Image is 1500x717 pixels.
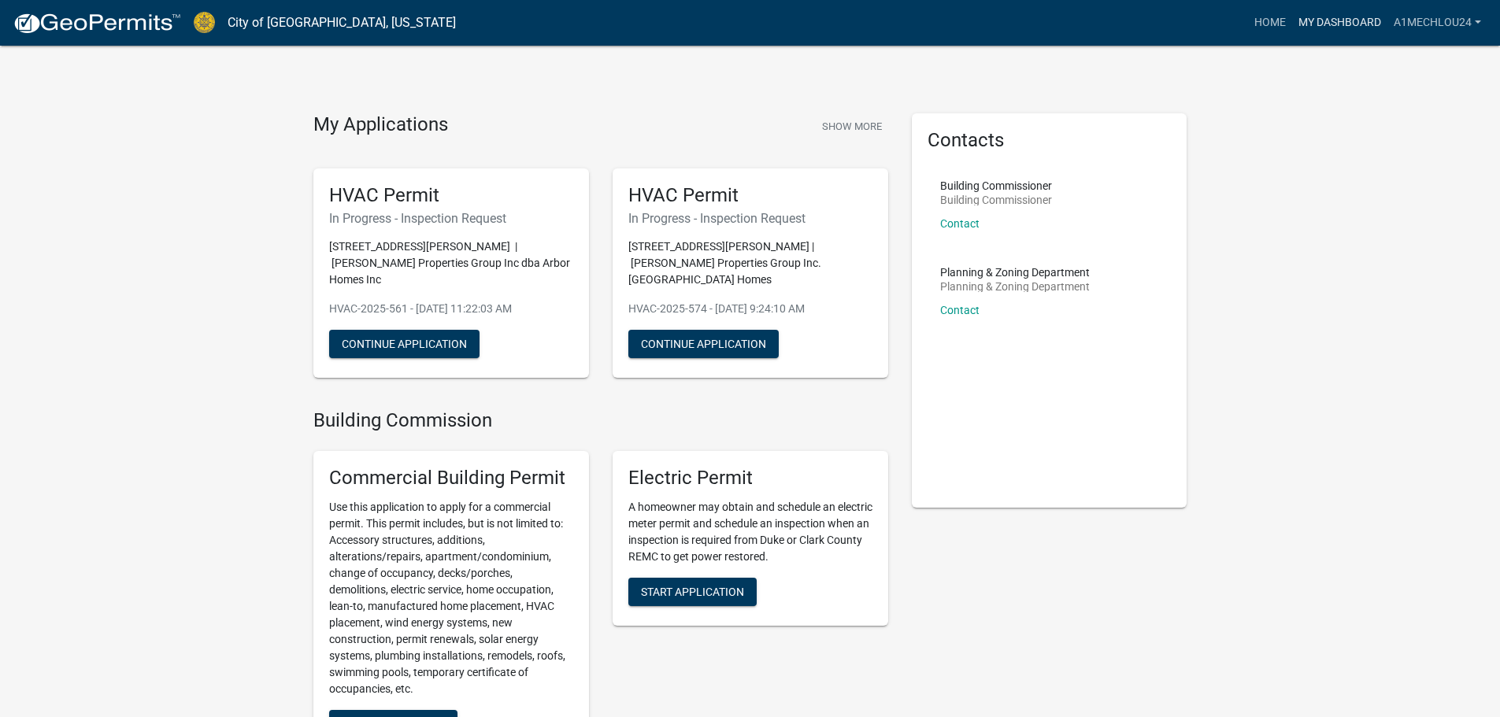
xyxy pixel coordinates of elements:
[628,184,872,207] h5: HVAC Permit
[940,194,1052,205] p: Building Commissioner
[928,129,1172,152] h5: Contacts
[1387,8,1487,38] a: A1MechLou24
[940,304,980,316] a: Contact
[628,238,872,288] p: [STREET_ADDRESS][PERSON_NAME] | [PERSON_NAME] Properties Group Inc. [GEOGRAPHIC_DATA] Homes
[329,238,573,288] p: [STREET_ADDRESS][PERSON_NAME] | [PERSON_NAME] Properties Group Inc dba Arbor Homes Inc
[329,211,573,226] h6: In Progress - Inspection Request
[628,499,872,565] p: A homeowner may obtain and schedule an electric meter permit and schedule an inspection when an i...
[940,281,1090,292] p: Planning & Zoning Department
[329,184,573,207] h5: HVAC Permit
[1248,8,1292,38] a: Home
[313,409,888,432] h4: Building Commission
[329,330,480,358] button: Continue Application
[628,467,872,490] h5: Electric Permit
[228,9,456,36] a: City of [GEOGRAPHIC_DATA], [US_STATE]
[940,180,1052,191] p: Building Commissioner
[628,578,757,606] button: Start Application
[940,217,980,230] a: Contact
[816,113,888,139] button: Show More
[641,586,744,598] span: Start Application
[628,301,872,317] p: HVAC-2025-574 - [DATE] 9:24:10 AM
[940,267,1090,278] p: Planning & Zoning Department
[329,301,573,317] p: HVAC-2025-561 - [DATE] 11:22:03 AM
[329,499,573,697] p: Use this application to apply for a commercial permit. This permit includes, but is not limited t...
[194,12,215,33] img: City of Jeffersonville, Indiana
[313,113,448,137] h4: My Applications
[628,211,872,226] h6: In Progress - Inspection Request
[329,467,573,490] h5: Commercial Building Permit
[628,330,779,358] button: Continue Application
[1292,8,1387,38] a: My Dashboard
